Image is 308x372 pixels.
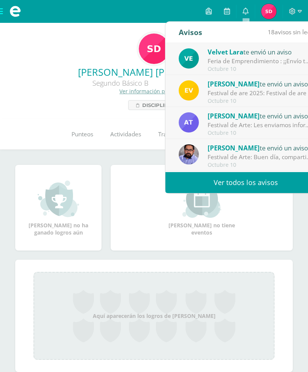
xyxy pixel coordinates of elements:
img: achievement_small.png [38,180,79,218]
a: Punteos [63,119,102,150]
a: Trayectoria [149,119,197,150]
img: e0d417c472ee790ef5578283e3430836.png [179,112,199,133]
img: 383db5ddd486cfc25017fad405f5d727.png [179,80,199,101]
span: Velvet Lara [208,48,243,56]
span: Punteos [71,130,93,138]
img: d5cffd5828976ad8243659e1f12e906b.png [139,34,169,64]
span: [PERSON_NAME] [208,144,260,152]
div: Segundo Básico B [6,78,234,88]
span: [PERSON_NAME] [208,80,260,88]
div: [PERSON_NAME] no tiene eventos [164,180,240,236]
img: 7d59b56c52217230a910c984fa9e4d28.png [261,4,276,19]
span: Actividades [110,130,141,138]
span: Trayectoria [158,130,189,138]
img: aeabfbe216d4830361551c5f8df01f91.png [179,48,199,69]
a: [PERSON_NAME] [PERSON_NAME] [6,65,302,78]
div: [PERSON_NAME] no ha ganado logros aún [23,180,94,236]
div: Aquí aparecerán los logros de [PERSON_NAME] [33,272,275,360]
div: Avisos [179,22,202,43]
img: event_small.png [181,180,222,218]
span: [PERSON_NAME] [208,112,260,120]
img: fe2f5d220dae08f5bb59c8e1ae6aeac3.png [179,144,199,164]
span: Disciplina [142,101,172,110]
a: Actividades [102,119,149,150]
a: Disciplina [128,100,180,110]
a: Ver información personal... [119,88,189,95]
span: 18 [268,28,275,36]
